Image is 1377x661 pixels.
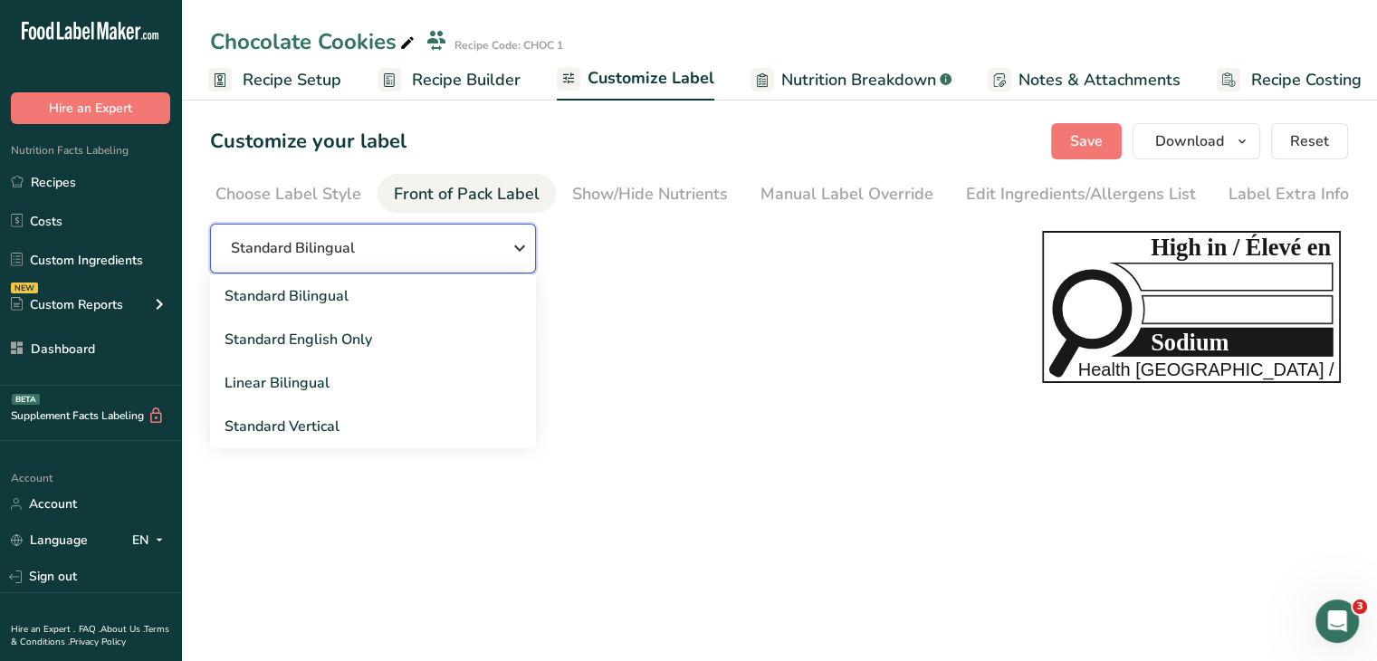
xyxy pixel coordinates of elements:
[1271,123,1348,159] button: Reset
[70,636,126,648] a: Privacy Policy
[751,60,951,101] a: Nutrition Breakdown
[132,530,170,551] div: EN
[1315,599,1359,643] iframe: Intercom live chat
[208,60,341,101] a: Recipe Setup
[1018,68,1181,92] span: Notes & Attachments
[79,623,100,636] a: FAQ .
[210,25,418,58] div: Chocolate Cookies
[210,361,536,405] a: Linear Bilingual
[1353,599,1367,614] span: 3
[1151,234,1331,261] tspan: High in / Élevé en
[210,405,536,448] a: Standard Vertical
[11,295,123,314] div: Custom Reports
[11,623,169,648] a: Terms & Conditions .
[1217,60,1362,101] a: Recipe Costing
[781,68,936,92] span: Nutrition Breakdown
[100,623,144,636] a: About Us .
[1070,130,1103,152] span: Save
[1290,130,1329,152] span: Reset
[454,37,563,53] div: Recipe Code: CHOC 1
[1155,130,1224,152] span: Download
[231,237,355,259] span: Standard Bilingual
[215,182,361,206] div: Choose Label Style
[11,524,88,556] a: Language
[412,68,521,92] span: Recipe Builder
[11,623,75,636] a: Hire an Expert .
[557,58,714,101] a: Customize Label
[588,66,714,91] span: Customize Label
[11,283,38,293] div: NEW
[1151,330,1229,356] tspan: Sodium
[12,394,40,405] div: BETA
[1133,123,1260,159] button: Download
[1051,123,1122,159] button: Save
[966,182,1196,206] div: Edit Ingredients/Allergens List
[572,182,728,206] div: Show/Hide Nutrients
[1251,68,1362,92] span: Recipe Costing
[378,60,521,101] a: Recipe Builder
[394,182,540,206] div: Front of Pack Label
[210,224,536,273] button: Standard Bilingual
[760,182,933,206] div: Manual Label Override
[988,60,1181,101] a: Notes & Attachments
[11,92,170,124] button: Hire an Expert
[210,274,536,318] a: Standard Bilingual
[210,318,536,361] a: Standard English Only
[1229,182,1349,206] div: Label Extra Info
[243,68,341,92] span: Recipe Setup
[210,127,406,157] h1: Customize your label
